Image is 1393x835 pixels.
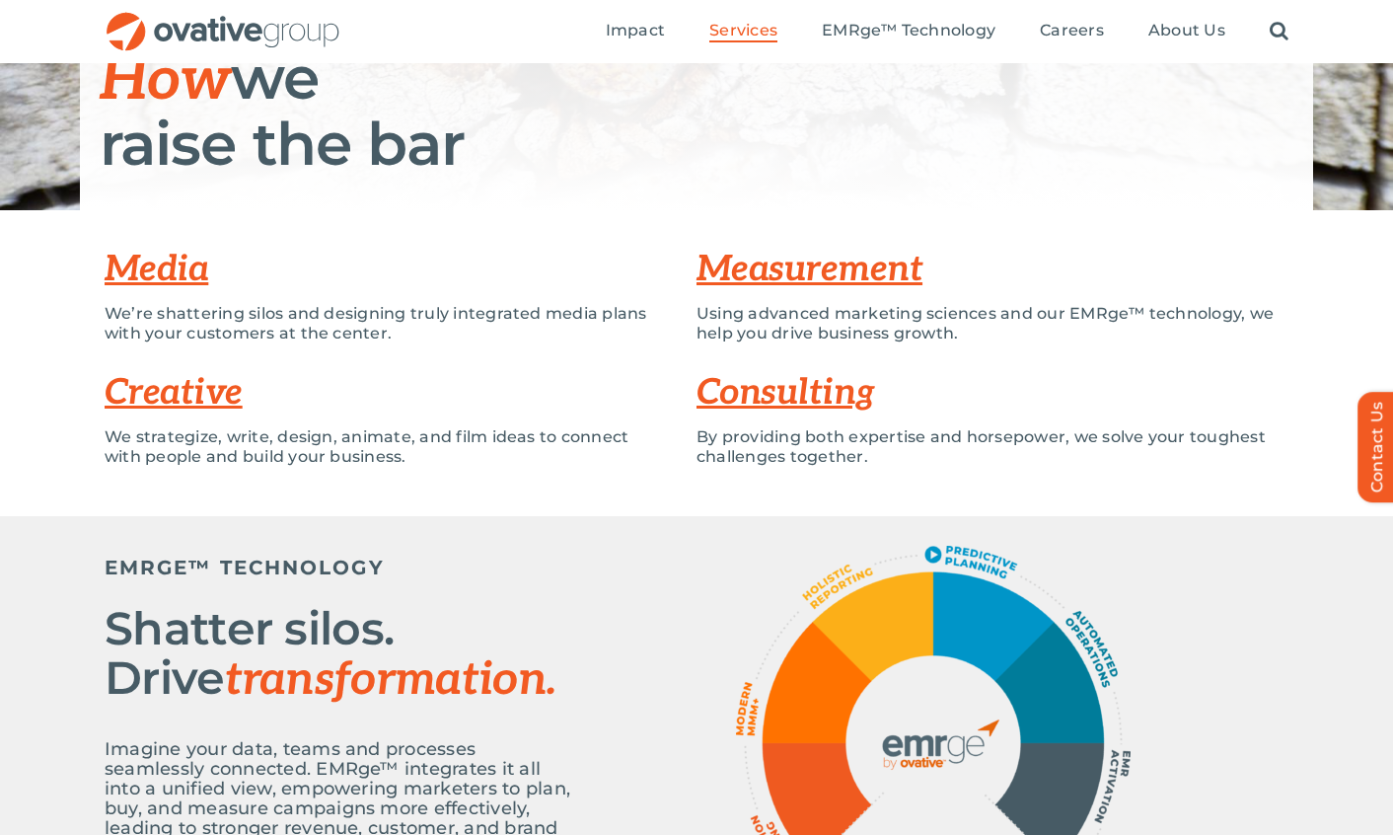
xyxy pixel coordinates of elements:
h2: Shatter silos. Drive [105,604,578,705]
span: Impact [606,21,665,40]
h5: EMRGE™ TECHNOLOGY [105,556,578,579]
p: We strategize, write, design, animate, and film ideas to connect with people and build your busin... [105,427,667,467]
span: Services [709,21,777,40]
p: By providing both expertise and horsepower, we solve your toughest challenges together. [696,427,1288,467]
p: We’re shattering silos and designing truly integrated media plans with your customers at the center. [105,304,667,343]
h1: we raise the bar [100,46,1293,176]
a: Measurement [696,248,922,291]
a: Impact [606,21,665,42]
p: Using advanced marketing sciences and our EMRge™ technology, we help you drive business growth. [696,304,1288,343]
span: transformation. [225,652,556,708]
a: OG_Full_horizontal_RGB [105,10,341,29]
a: EMRge™ Technology [822,21,995,42]
a: Media [105,248,208,291]
a: Creative [105,371,243,415]
span: EMRge™ Technology [822,21,995,40]
span: Careers [1040,21,1104,40]
a: Consulting [696,371,875,415]
span: How [100,45,231,116]
span: About Us [1148,21,1225,40]
a: Careers [1040,21,1104,42]
a: Search [1270,21,1288,42]
a: About Us [1148,21,1225,42]
a: Services [709,21,777,42]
